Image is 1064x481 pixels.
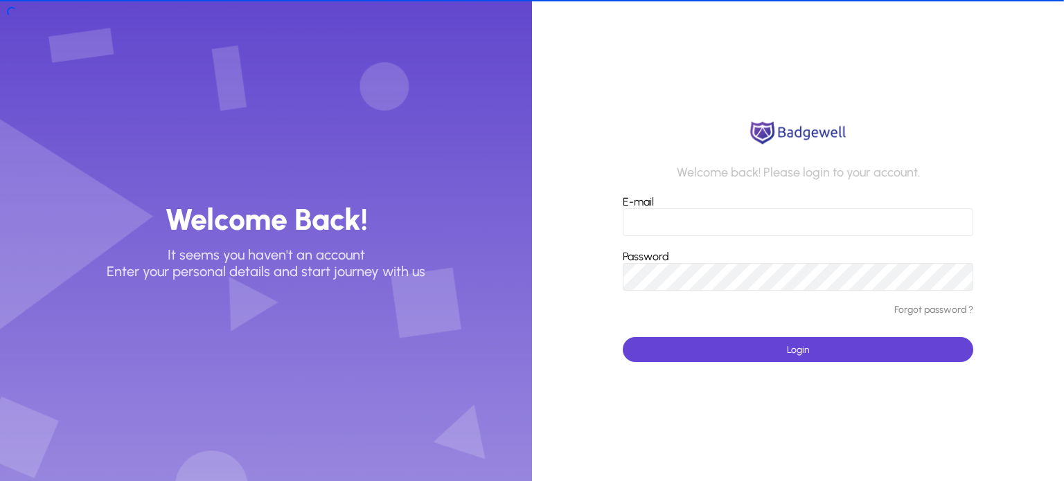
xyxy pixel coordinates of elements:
[894,305,973,316] a: Forgot password ?
[165,201,368,238] h3: Welcome Back!
[623,195,654,208] label: E-mail
[107,263,425,280] p: Enter your personal details and start journey with us
[168,246,365,263] p: It seems you haven't an account
[746,119,850,147] img: logo.png
[787,344,810,356] span: Login
[623,250,669,263] label: Password
[677,165,920,181] p: Welcome back! Please login to your account.
[623,337,974,362] button: Login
